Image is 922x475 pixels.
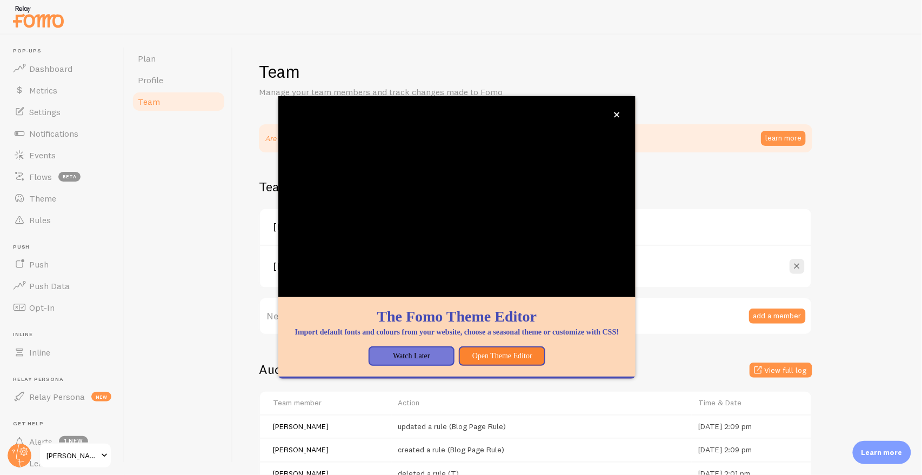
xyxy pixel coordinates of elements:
[29,193,56,204] span: Theme
[749,309,806,324] button: add a member
[29,280,70,291] span: Push Data
[29,150,56,160] span: Events
[29,436,52,447] span: Alerts
[6,253,118,275] a: Push
[29,63,72,74] span: Dashboard
[131,48,226,69] a: Plan
[39,443,112,469] a: [PERSON_NAME]-test-store
[13,331,118,338] span: Inline
[6,275,118,297] a: Push Data
[11,3,65,30] img: fomo-relay-logo-orange.svg
[131,69,226,91] a: Profile
[29,106,61,117] span: Settings
[59,436,88,447] span: 1 new
[29,259,49,270] span: Push
[692,392,811,414] th: Time & Date
[369,346,455,366] button: Watch Later
[131,91,226,112] a: Team
[392,414,692,438] td: updated a rule (Blog Page Rule)
[6,144,118,166] a: Events
[13,244,118,251] span: Push
[259,61,896,83] h1: Team
[392,392,692,414] th: Action
[6,431,118,452] a: Alerts 1 new
[29,85,57,96] span: Metrics
[46,449,98,462] span: [PERSON_NAME]-test-store
[861,447,903,458] p: Learn more
[265,133,509,144] div: Are you an ? Invite clients to their .
[138,75,163,85] span: Profile
[29,128,78,139] span: Notifications
[291,306,622,327] h1: The Fomo Theme Editor
[138,53,156,64] span: Plan
[459,346,545,366] button: Open Theme Editor
[6,386,118,407] a: Relay Persona new
[6,209,118,231] a: Rules
[6,297,118,318] a: Opt-In
[260,414,392,438] td: [PERSON_NAME]
[13,48,118,55] span: Pop-ups
[29,347,50,358] span: Inline
[6,166,118,188] a: Flows beta
[13,376,118,383] span: Relay Persona
[259,361,318,378] h2: Audit logs
[58,172,81,182] span: beta
[138,96,160,107] span: Team
[6,79,118,101] a: Metrics
[692,438,811,461] td: Fri, Aug 8th 2025, 2:09:55 pm
[278,96,635,378] div: The Fomo Theme EditorImport default fonts and colours from your website, choose a seasonal theme ...
[6,58,118,79] a: Dashboard
[761,131,806,146] a: learn more
[853,441,911,464] div: Learn more
[273,222,446,232] div: [PERSON_NAME]
[6,123,118,144] a: Notifications
[6,342,118,363] a: Inline
[29,302,55,313] span: Opt-In
[392,438,692,461] td: created a rule (Blog Page Rule)
[273,262,446,271] div: [PERSON_NAME]
[692,414,811,438] td: Fri, Aug 8th 2025, 2:09:55 pm
[29,171,52,182] span: Flows
[91,392,111,402] span: new
[259,297,812,335] label: New member's email address
[29,215,51,225] span: Rules
[6,188,118,209] a: Theme
[13,420,118,427] span: Get Help
[259,178,812,195] h2: Team members
[259,86,518,98] p: Manage your team members and track changes made to Fomo
[29,391,85,402] span: Relay Persona
[611,109,623,121] button: close,
[6,101,118,123] a: Settings
[260,438,392,461] td: [PERSON_NAME]
[260,392,392,414] th: Team member
[291,327,622,338] p: Import default fonts and colours from your website, choose a seasonal theme or customize with CSS!
[750,363,812,378] button: View full log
